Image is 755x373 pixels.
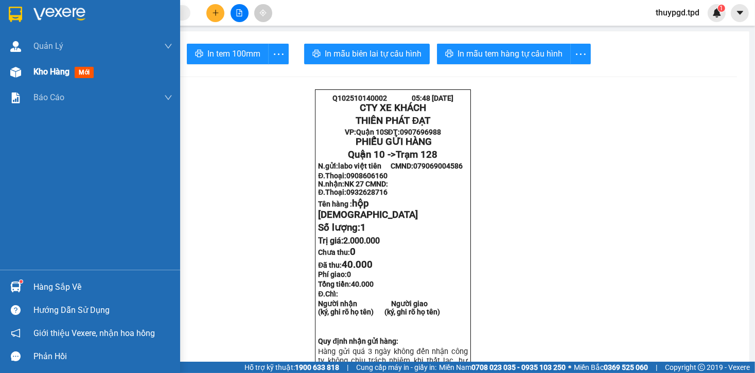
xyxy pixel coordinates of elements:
[9,10,25,21] span: Gửi:
[318,200,418,219] strong: Tên hàng :
[432,94,453,102] span: [DATE]
[400,128,441,136] span: 0907696988
[318,198,418,220] span: hộp [DEMOGRAPHIC_DATA]
[11,305,21,315] span: question-circle
[9,60,113,72] div: 079069004586
[698,364,705,371] span: copyright
[33,40,63,52] span: Quản Lý
[351,280,374,288] span: 40.000
[574,362,648,373] span: Miền Bắc
[318,188,388,196] strong: Đ.Thoại:
[342,259,373,270] span: 40.000
[20,280,23,283] sup: 1
[356,136,432,147] span: PHIẾU GỬI HÀNG
[712,8,722,17] img: icon-new-feature
[731,4,749,22] button: caret-down
[718,5,725,12] sup: 1
[206,4,224,22] button: plus
[318,236,380,246] span: Trị giá:
[338,162,463,170] span: labo việt tiên CMND:
[439,362,566,373] span: Miền Nam
[346,188,388,196] span: 0932628716
[360,102,426,114] strong: CTY XE KHÁCH
[120,10,145,21] span: Nhận:
[207,47,260,60] span: In tem 100mm
[164,42,172,50] span: down
[343,236,380,246] span: 2.000.000
[259,9,267,16] span: aim
[244,362,339,373] span: Hỗ trợ kỹ thuật:
[318,162,463,170] strong: N.gửi:
[318,261,373,269] strong: Đã thu:
[656,362,657,373] span: |
[295,363,339,371] strong: 1900 633 818
[312,49,321,59] span: printer
[350,246,356,257] span: 0
[568,365,571,369] span: ⚪️
[187,44,269,64] button: printerIn tem 100mm
[164,94,172,102] span: down
[75,67,94,78] span: mới
[356,128,384,136] span: Quận 10
[318,308,440,316] strong: (ký, ghi rõ họ tên) (ký, ghi rõ họ tên)
[10,67,21,78] img: warehouse-icon
[195,49,203,59] span: printer
[346,172,388,180] span: 0908606160
[360,222,366,233] span: 1
[348,149,437,160] span: Quận 10 ->
[445,49,453,59] span: printer
[318,280,374,288] span: Tổng tiền:
[212,9,219,16] span: plus
[347,362,348,373] span: |
[356,362,436,373] span: Cung cấp máy in - giấy in:
[231,4,249,22] button: file-add
[318,290,338,298] span: Đ.Chỉ:
[11,328,21,338] span: notification
[33,279,172,295] div: Hàng sắp về
[10,282,21,292] img: warehouse-icon
[719,5,723,12] span: 1
[332,94,387,102] span: Q102510140002
[120,9,185,33] div: Trạm 128
[347,270,351,278] span: 0
[325,47,422,60] span: In mẫu biên lai tự cấu hình
[604,363,648,371] strong: 0369 525 060
[345,128,441,136] strong: VP: SĐT:
[236,9,243,16] span: file-add
[33,303,172,318] div: Hướng dẫn sử dụng
[9,7,22,22] img: logo-vxr
[9,21,113,46] div: labo [GEOGRAPHIC_DATA]
[318,270,351,278] strong: Phí giao:
[396,149,437,160] span: Trạm 128
[254,4,272,22] button: aim
[570,44,591,64] button: more
[471,363,566,371] strong: 0708 023 035 - 0935 103 250
[33,327,155,340] span: Giới thiệu Vexere, nhận hoa hồng
[11,351,21,361] span: message
[120,33,185,46] div: NK 27
[318,300,428,308] strong: Người nhận Người giao
[571,48,590,61] span: more
[9,9,113,21] div: Quận 10
[33,91,64,104] span: Báo cáo
[33,349,172,364] div: Phản hồi
[412,94,430,102] span: 05:48
[318,337,398,345] strong: Quy định nhận gửi hàng:
[318,222,366,233] span: Số lượng:
[647,6,708,19] span: thuypgd.tpd
[268,44,289,64] button: more
[437,44,571,64] button: printerIn mẫu tem hàng tự cấu hình
[304,44,430,64] button: printerIn mẫu biên lai tự cấu hình
[318,248,356,256] strong: Chưa thu:
[269,48,288,61] span: more
[735,8,745,17] span: caret-down
[458,47,563,60] span: In mẫu tem hàng tự cấu hình
[318,180,388,188] strong: N.nhận:
[33,67,69,77] span: Kho hàng
[344,180,388,188] span: NK 27 CMND:
[10,92,21,103] img: solution-icon
[413,162,463,170] span: 079069004586
[356,115,430,126] strong: THIÊN PHÁT ĐẠT
[318,172,388,180] strong: Đ.Thoại:
[10,41,21,52] img: warehouse-icon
